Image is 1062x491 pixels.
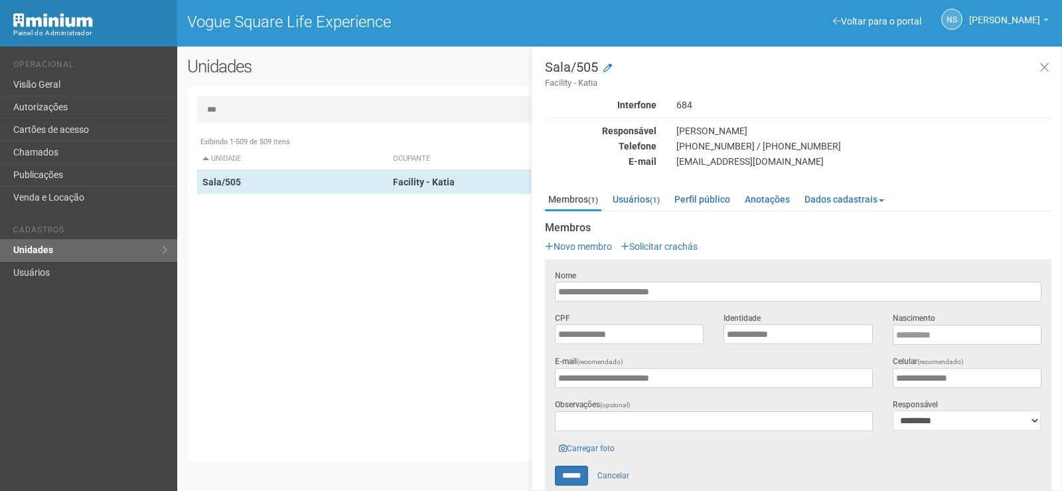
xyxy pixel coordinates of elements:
[603,62,612,75] a: Modificar a unidade
[535,125,666,137] div: Responsável
[13,60,167,74] li: Operacional
[187,56,536,76] h2: Unidades
[555,355,623,368] label: E-mail
[941,9,962,30] a: NS
[197,148,388,170] th: Unidade: activate to sort column descending
[555,441,619,456] a: Carregar foto
[969,17,1049,27] a: [PERSON_NAME]
[833,16,921,27] a: Voltar para o portal
[555,399,631,411] label: Observações
[13,27,167,39] div: Painel do Administrador
[535,140,666,152] div: Telefone
[545,60,1051,89] h3: Sala/505
[650,195,660,205] small: (1)
[671,189,733,209] a: Perfil público
[13,13,93,27] img: Minium
[393,177,455,187] strong: Facility - Katia
[741,189,793,209] a: Anotações
[893,399,938,411] label: Responsável
[545,189,601,211] a: Membros(1)
[13,225,167,239] li: Cadastros
[609,189,663,209] a: Usuários(1)
[555,270,576,282] label: Nome
[545,77,1051,89] small: Facility - Katia
[621,241,698,252] a: Solicitar crachás
[535,155,666,167] div: E-mail
[588,195,598,205] small: (1)
[666,155,1061,167] div: [EMAIL_ADDRESS][DOMAIN_NAME]
[545,222,1051,234] strong: Membros
[590,466,637,486] a: Cancelar
[388,148,735,170] th: Ocupante: activate to sort column ascending
[555,312,570,324] label: CPF
[545,241,612,252] a: Novo membro
[893,312,935,324] label: Nascimento
[666,140,1061,152] div: [PHONE_NUMBER] / [PHONE_NUMBER]
[801,189,887,209] a: Dados cadastrais
[723,312,761,324] label: Identidade
[187,13,610,31] h1: Vogue Square Life Experience
[666,125,1061,137] div: [PERSON_NAME]
[969,2,1040,25] span: Nicolle Silva
[917,358,964,365] span: (recomendado)
[197,136,1042,148] div: Exibindo 1-509 de 509 itens
[600,401,631,409] span: (opcional)
[202,177,241,187] strong: Sala/505
[893,355,964,368] label: Celular
[666,99,1061,111] div: 684
[535,99,666,111] div: Interfone
[577,358,623,365] span: (recomendado)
